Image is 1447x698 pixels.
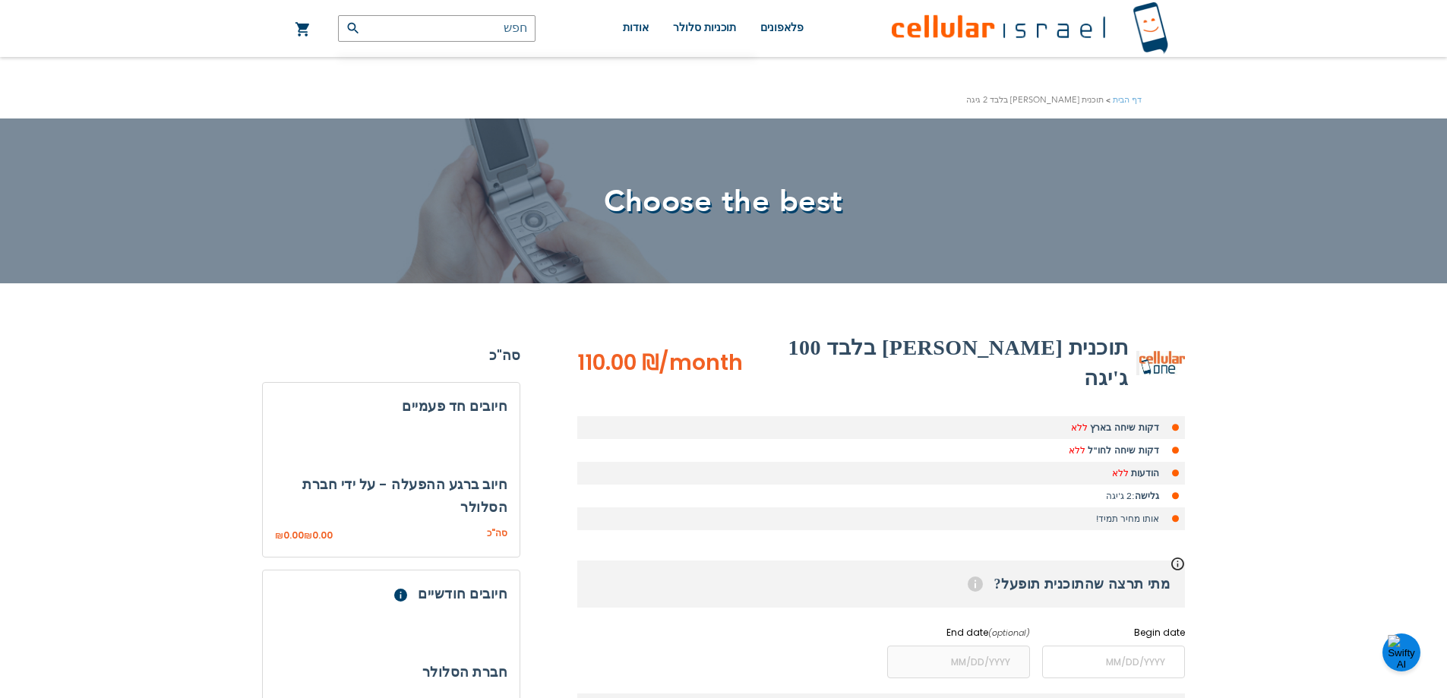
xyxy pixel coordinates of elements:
span: ללא [1112,467,1129,479]
h3: חברת הסלולר [275,661,507,684]
span: ₪ [275,529,283,543]
input: MM/DD/YYYY [887,646,1030,678]
strong: סה"כ [262,344,520,367]
a: דף הבית [1113,94,1142,106]
strong: הודעות [1131,467,1159,479]
h3: חיובים חד פעמיים [275,395,507,418]
span: Choose the best [604,181,843,223]
span: פלאפונים [760,22,804,33]
label: End date [887,626,1030,640]
span: 0.00 [283,529,304,542]
li: אותו מחיר תמיד! [577,507,1185,530]
img: לוגו סלולר ישראל [892,2,1168,55]
span: /month [659,348,743,378]
li: תוכנית [PERSON_NAME] בלבד 2 גיגה [966,93,1113,107]
span: ללא [1069,444,1085,456]
span: אודות [623,22,649,33]
h3: מתי תרצה שהתוכנית תופעל? [577,561,1185,608]
strong: דקות שיחה לחו"ל [1088,444,1159,456]
span: ללא [1071,422,1088,434]
strong: דקות שיחה בארץ [1090,422,1159,434]
li: 2 ג'יגה [577,485,1185,507]
span: ‏110.00 ₪ [577,348,659,377]
img: תוכנית וייז בלבד 2 גיגה [1139,351,1185,375]
span: Help [394,589,407,602]
input: חפש [338,15,536,42]
span: Help [968,576,983,592]
span: סה"כ [487,526,507,541]
span: 0.00 [312,529,333,542]
input: MM/DD/YYYY [1042,646,1185,678]
i: (optional) [988,627,1030,639]
strong: גלישה: [1132,490,1159,502]
span: חיובים חודשיים [418,584,507,603]
label: Begin date [1042,626,1185,640]
span: ₪ [304,529,312,543]
h2: תוכנית [PERSON_NAME] בלבד 100 ג'יגה [743,333,1129,393]
span: תוכניות סלולר [673,22,736,33]
h3: חיוב ברגע ההפעלה - על ידי חברת הסלולר [275,473,507,519]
